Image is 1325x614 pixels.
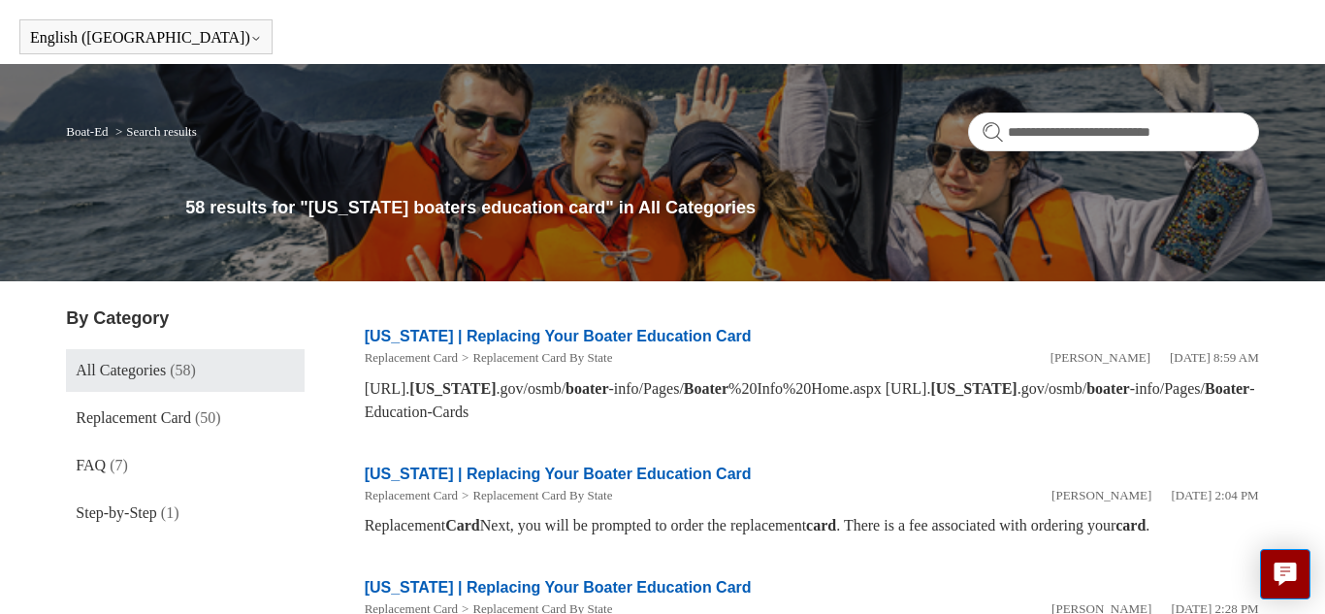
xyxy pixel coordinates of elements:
[66,306,305,332] h3: By Category
[110,457,128,473] span: (7)
[365,486,458,505] li: Replacement Card
[66,124,112,139] li: Boat-Ed
[66,444,305,487] a: FAQ (7)
[161,504,179,521] span: (1)
[1260,549,1310,599] button: Live chat
[365,377,1259,424] div: [URL]. .gov/osmb/ -info/Pages/ %20Info%20Home.aspx [URL]. .gov/osmb/ -info/Pages/ -Education-Cards
[930,380,1017,397] em: [US_STATE]
[472,488,612,502] a: Replacement Card By State
[76,409,191,426] span: Replacement Card
[365,514,1259,537] div: Replacement Next, you will be prompted to order the replacement . There is a fee associated with ...
[806,517,836,533] em: card
[170,362,196,378] span: (58)
[566,380,608,397] em: boater
[76,362,166,378] span: All Categories
[1205,380,1249,397] em: Boater
[1115,517,1146,533] em: card
[1050,348,1150,368] li: [PERSON_NAME]
[76,504,157,521] span: Step-by-Step
[30,29,262,47] button: English ([GEOGRAPHIC_DATA])
[1171,488,1258,502] time: 05/22/2024, 14:04
[76,457,106,473] span: FAQ
[472,350,612,365] a: Replacement Card By State
[112,124,197,139] li: Search results
[1051,486,1151,505] li: [PERSON_NAME]
[684,380,728,397] em: Boater
[458,486,612,505] li: Replacement Card By State
[445,517,480,533] em: Card
[66,492,305,534] a: Step-by-Step (1)
[409,380,496,397] em: [US_STATE]
[365,348,458,368] li: Replacement Card
[1086,380,1129,397] em: boater
[66,397,305,439] a: Replacement Card (50)
[1170,350,1259,365] time: 05/22/2024, 08:59
[365,466,752,482] a: [US_STATE] | Replacing Your Boater Education Card
[365,350,458,365] a: Replacement Card
[365,579,752,596] a: [US_STATE] | Replacing Your Boater Education Card
[458,348,612,368] li: Replacement Card By State
[195,409,221,426] span: (50)
[185,195,1258,221] h1: 58 results for "[US_STATE] boaters education card" in All Categories
[365,488,458,502] a: Replacement Card
[66,349,305,392] a: All Categories (58)
[968,113,1259,151] input: Search
[66,124,108,139] a: Boat-Ed
[365,328,752,344] a: [US_STATE] | Replacing Your Boater Education Card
